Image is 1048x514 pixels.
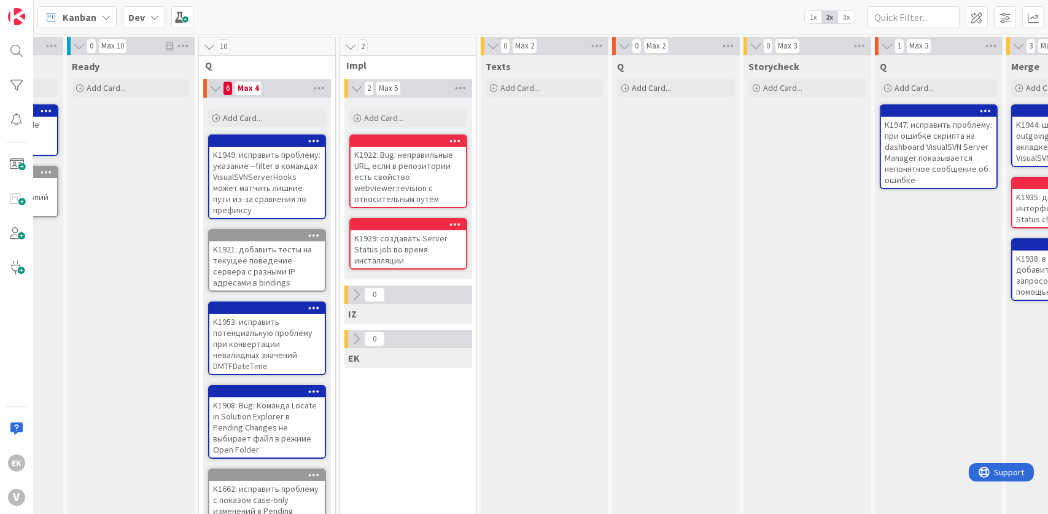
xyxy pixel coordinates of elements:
span: IZ [348,308,357,320]
div: K1929: создавать Server Status job во время инсталляции [351,230,466,268]
span: Texts [486,60,511,72]
span: Add Card... [223,112,262,123]
span: 3x [838,11,855,23]
span: 0 [763,39,773,53]
span: 10 [217,39,230,54]
div: V [8,489,25,506]
span: Ready [72,60,99,72]
div: Max 4 [238,85,259,92]
span: Impl [346,59,461,71]
span: Storycheck [748,60,799,72]
span: 0 [632,39,642,53]
div: Max 10 [101,43,124,49]
span: Q [205,59,320,71]
div: Max 3 [909,43,928,49]
span: 2 [364,81,374,96]
span: 0 [500,39,510,53]
a: K1922: Bug: неправильные URL, если в репозитории есть свойство webviewer:revision с относительным... [349,134,467,208]
span: 1 [895,39,904,53]
span: Add Card... [364,112,403,123]
a: K1949: исправить проблему: указание --filter в командах VisualSVNServerHooks может матчить лишние... [208,134,326,219]
span: Add Card... [500,82,540,93]
a: K1908: Bug: Команда Locate in Solution Explorer в Pending Changes не выбирает файл в режиме Open ... [208,385,326,459]
div: K1922: Bug: неправильные URL, если в репозитории есть свойство webviewer:revision с относительным... [351,147,466,207]
span: Add Card... [632,82,671,93]
span: Kanban [63,10,96,25]
span: 0 [364,287,385,302]
span: Add Card... [763,82,802,93]
span: Q [880,60,887,72]
span: 6 [223,81,233,96]
div: K1947: исправить проблему: при ошибке скрипта на dashboard VisualSVN Server Manager показывается ... [881,106,996,188]
span: 2 [358,39,368,54]
div: Max 2 [646,43,666,49]
div: Max 5 [379,85,398,92]
span: Support [26,2,56,17]
span: 0 [364,332,385,346]
span: Merge [1011,60,1039,72]
a: K1947: исправить проблему: при ошибке скрипта на dashboard VisualSVN Server Manager показывается ... [880,104,998,189]
div: K1908: Bug: Команда Locate in Solution Explorer в Pending Changes не выбирает файл в режиме Open ... [209,397,325,458]
span: Add Card... [895,82,934,93]
a: K1929: создавать Server Status job во время инсталляции [349,218,467,270]
div: K1929: создавать Server Status job во время инсталляции [351,219,466,268]
div: K1921: добавить тесты на текущее поведение сервера с разными IP адресами в bindings [209,230,325,290]
span: 0 [87,39,96,53]
div: K1949: исправить проблему: указание --filter в командах VisualSVNServerHooks может матчить лишние... [209,136,325,218]
div: Max 3 [778,43,797,49]
span: Add Card... [87,82,126,93]
b: Dev [128,11,145,23]
div: Max 2 [515,43,534,49]
div: K1953: исправить потенциальную проблему при конвертации невалидных значений DMTFDateTime [209,314,325,374]
div: K1908: Bug: Команда Locate in Solution Explorer в Pending Changes не выбирает файл в режиме Open ... [209,386,325,458]
a: K1953: исправить потенциальную проблему при конвертации невалидных значений DMTFDateTime [208,302,326,375]
a: K1921: добавить тесты на текущее поведение сервера с разными IP адресами в bindings [208,229,326,292]
span: Q [617,60,624,72]
span: 3 [1026,39,1036,53]
span: EK [348,352,360,364]
span: 1x [805,11,821,23]
div: K1949: исправить проблему: указание --filter в командах VisualSVNServerHooks может матчить лишние... [209,147,325,218]
div: K1922: Bug: неправильные URL, если в репозитории есть свойство webviewer:revision с относительным... [351,136,466,207]
div: K1953: исправить потенциальную проблему при конвертации невалидных значений DMTFDateTime [209,303,325,374]
div: K1921: добавить тесты на текущее поведение сервера с разными IP адресами в bindings [209,241,325,290]
div: EK [8,454,25,472]
input: Quick Filter... [868,6,960,28]
div: K1947: исправить проблему: при ошибке скрипта на dashboard VisualSVN Server Manager показывается ... [881,117,996,188]
img: Visit kanbanzone.com [8,8,25,25]
span: 2x [821,11,838,23]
